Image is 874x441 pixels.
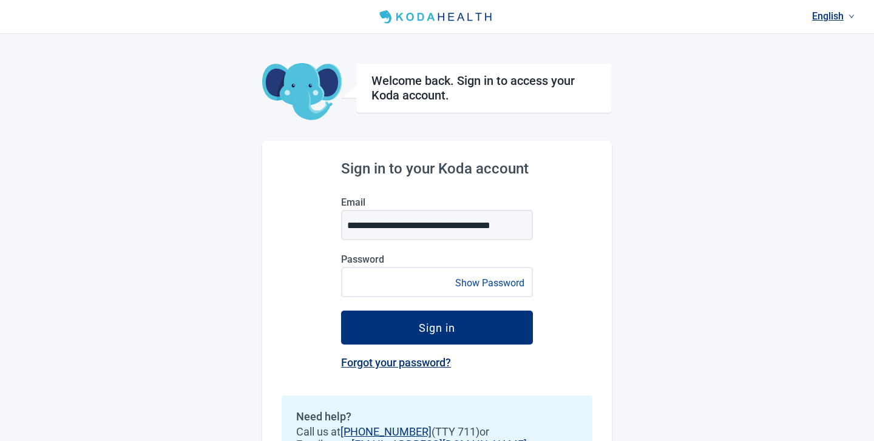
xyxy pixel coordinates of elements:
[262,63,342,121] img: Koda Elephant
[296,410,578,423] h2: Need help?
[371,73,597,103] h1: Welcome back. Sign in to access your Koda account.
[296,425,578,438] span: Call us at (TTY 711) or
[807,6,859,26] a: Current language: English
[341,160,533,177] h2: Sign in to your Koda account
[341,356,451,369] a: Forgot your password?
[374,7,500,27] img: Koda Health
[849,13,855,19] span: down
[341,254,533,265] label: Password
[341,197,533,208] label: Email
[452,275,528,291] button: Show Password
[419,321,455,334] div: Sign in
[340,425,432,438] a: [PHONE_NUMBER]
[341,311,533,345] button: Sign in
